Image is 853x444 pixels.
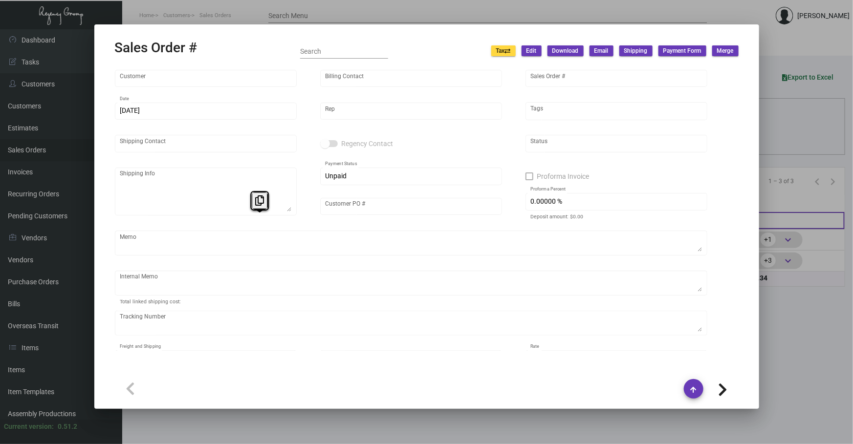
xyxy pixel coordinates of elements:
span: Merge [717,47,734,55]
button: Edit [522,45,542,56]
mat-hint: Deposit amount: $0.00 [530,214,583,220]
span: Email [594,47,609,55]
span: Regency Contact [342,138,394,149]
span: Unpaid [325,172,347,180]
button: Tax [491,45,516,56]
span: Payment Form [663,47,701,55]
h2: Sales Order # [115,40,197,56]
button: Email [590,45,613,56]
button: Shipping [619,45,653,56]
span: Shipping [624,47,648,55]
button: Download [547,45,584,56]
div: 0.51.2 [58,422,77,432]
div: Current version: [4,422,54,432]
span: Download [552,47,579,55]
span: Proforma Invoice [537,170,590,182]
span: Tax [496,47,511,55]
i: Copy [255,195,264,206]
button: Payment Form [658,45,706,56]
mat-hint: Total linked shipping cost: [120,299,181,305]
button: Merge [712,45,739,56]
span: Edit [526,47,537,55]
